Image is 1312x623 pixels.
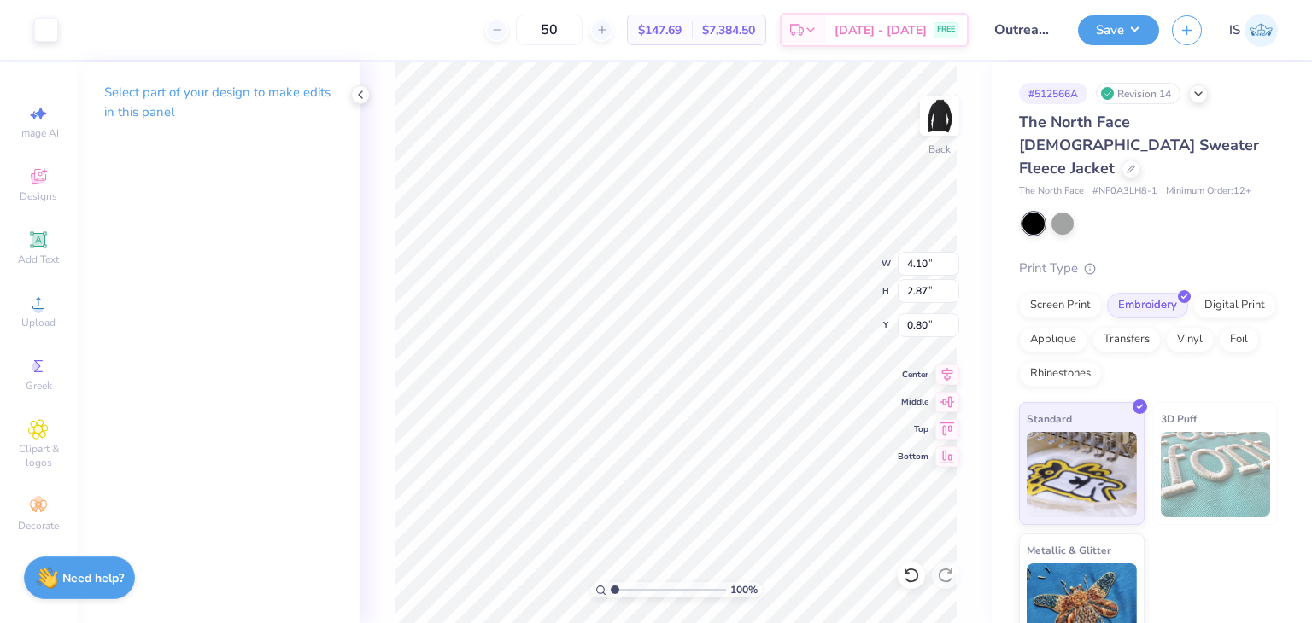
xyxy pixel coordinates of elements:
[1019,361,1102,387] div: Rhinestones
[937,24,955,36] span: FREE
[981,13,1065,47] input: Untitled Design
[928,142,951,157] div: Back
[1096,83,1180,104] div: Revision 14
[1027,410,1072,428] span: Standard
[1193,293,1276,318] div: Digital Print
[1092,327,1161,352] div: Transfers
[1161,432,1271,517] img: 3D Puff
[730,582,758,597] span: 100 %
[104,83,333,122] p: Select part of your design to make edits in this panel
[1219,327,1259,352] div: Foil
[1019,327,1087,352] div: Applique
[1166,327,1214,352] div: Vinyl
[1107,293,1188,318] div: Embroidery
[1019,259,1278,278] div: Print Type
[62,570,124,586] strong: Need help?
[516,15,583,45] input: – –
[1019,112,1259,178] span: The North Face [DEMOGRAPHIC_DATA] Sweater Fleece Jacket
[898,423,928,435] span: Top
[1027,541,1111,559] span: Metallic & Glitter
[20,189,57,203] span: Designs
[702,21,755,39] span: $7,384.50
[21,316,56,329] span: Upload
[1229,14,1278,47] a: IS
[922,99,957,133] img: Back
[1245,14,1278,47] img: Ishita Singh
[898,396,928,408] span: Middle
[1229,20,1240,40] span: IS
[1078,15,1159,45] button: Save
[898,451,928,463] span: Bottom
[1161,410,1197,428] span: 3D Puff
[1019,184,1084,199] span: The North Face
[1027,432,1137,517] img: Standard
[9,442,68,469] span: Clipart & logos
[19,126,59,140] span: Image AI
[18,253,59,266] span: Add Text
[26,379,52,393] span: Greek
[1019,293,1102,318] div: Screen Print
[1019,83,1087,104] div: # 512566A
[638,21,682,39] span: $147.69
[898,369,928,381] span: Center
[835,21,927,39] span: [DATE] - [DATE]
[1092,184,1157,199] span: # NF0A3LH8-1
[18,519,59,533] span: Decorate
[1166,184,1251,199] span: Minimum Order: 12 +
